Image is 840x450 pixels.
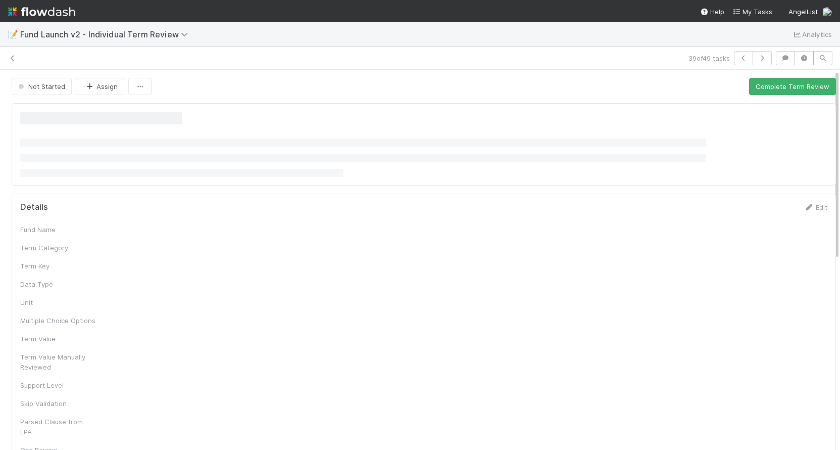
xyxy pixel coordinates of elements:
[20,224,96,235] div: Fund Name
[20,202,48,212] h5: Details
[788,8,818,16] span: AngelList
[688,53,730,63] span: 39 of 49 tasks
[749,78,836,95] button: Complete Term Review
[12,78,72,95] button: Not Started
[20,316,96,326] div: Multiple Choice Options
[700,7,724,17] div: Help
[16,82,65,91] span: Not Started
[8,3,75,20] img: logo-inverted-e16ddd16eac7371096b0.svg
[20,243,96,253] div: Term Category
[20,279,96,289] div: Data Type
[20,417,96,437] div: Parsed Clause from LPA
[732,7,772,17] a: My Tasks
[732,8,772,16] span: My Tasks
[20,29,193,39] span: Fund Launch v2 - Individual Term Review
[8,30,18,38] span: 📝
[822,7,832,17] img: avatar_ba22fd42-677f-4b89-aaa3-073be741e398.png
[20,334,96,344] div: Term Value
[20,297,96,307] div: Unit
[20,380,96,390] div: Support Level
[76,78,124,95] button: Assign
[20,352,96,372] div: Term Value Manually Reviewed
[792,28,832,40] a: Analytics
[20,261,96,271] div: Term Key
[20,398,96,409] div: Skip Validation
[804,203,827,211] a: Edit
